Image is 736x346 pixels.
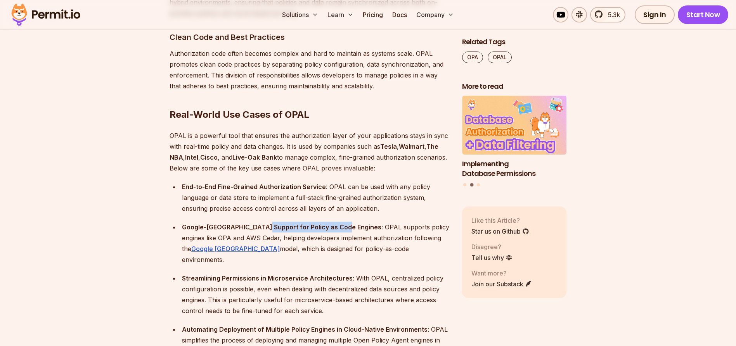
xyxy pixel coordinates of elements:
[182,274,353,282] strong: Streamlining Permissions in Microservice Architectures
[462,37,567,47] h2: Related Tags
[471,253,513,262] a: Tell us why
[200,153,218,161] strong: Cisco
[182,273,450,316] div: : With OPAL, centralized policy configuration is possible, even when dealing with decentralized d...
[380,143,397,150] strong: Tesla
[185,153,198,161] strong: Intel
[603,10,620,19] span: 5.3k
[471,279,532,289] a: Join our Substack
[182,183,326,191] strong: End-to-End Fine-Grained Authorization Service
[182,181,450,214] div: : OPAL can be used with any policy language or data store to implement a full-stack fine-grained ...
[413,7,457,22] button: Company
[182,223,381,231] strong: Google-[GEOGRAPHIC_DATA] Support for Policy as Code Engines
[462,96,567,179] a: Implementing Database PermissionsImplementing Database Permissions
[191,245,280,253] a: Google [GEOGRAPHIC_DATA]
[678,5,729,24] a: Start Now
[170,31,450,43] h3: Clean Code and Best Practices
[8,2,84,28] img: Permit logo
[462,52,483,63] a: OPA
[462,159,567,179] h3: Implementing Database Permissions
[462,96,567,179] li: 2 of 3
[462,82,567,91] h2: More to read
[170,77,450,121] h2: Real-World Use Cases of OPAL
[182,222,450,265] div: : OPAL supports policy engines like OPA and AWS Cedar, helping developers implement authorization...
[635,5,675,24] a: Sign In
[399,143,424,150] strong: Walmart
[488,52,512,63] a: OPAL
[360,7,386,22] a: Pricing
[170,130,450,174] p: OPAL is a powerful tool that ensures the authorization layer of your applications stays in sync w...
[170,48,450,91] p: Authorization code often becomes complex and hard to maintain as systems scale. OPAL promotes cle...
[463,184,466,187] button: Go to slide 1
[590,7,625,22] a: 5.3k
[471,269,532,278] p: Want more?
[279,7,321,22] button: Solutions
[471,242,513,251] p: Disagree?
[389,7,410,22] a: Docs
[471,227,529,236] a: Star us on Github
[471,216,529,225] p: Like this Article?
[232,153,277,161] strong: Live-Oak Bank
[324,7,357,22] button: Learn
[470,183,473,187] button: Go to slide 2
[182,325,428,333] strong: Automating Deployment of Multiple Policy Engines in Cloud-Native Environments
[462,96,567,188] div: Posts
[462,96,567,155] img: Implementing Database Permissions
[477,184,480,187] button: Go to slide 3
[170,143,438,161] strong: The NBA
